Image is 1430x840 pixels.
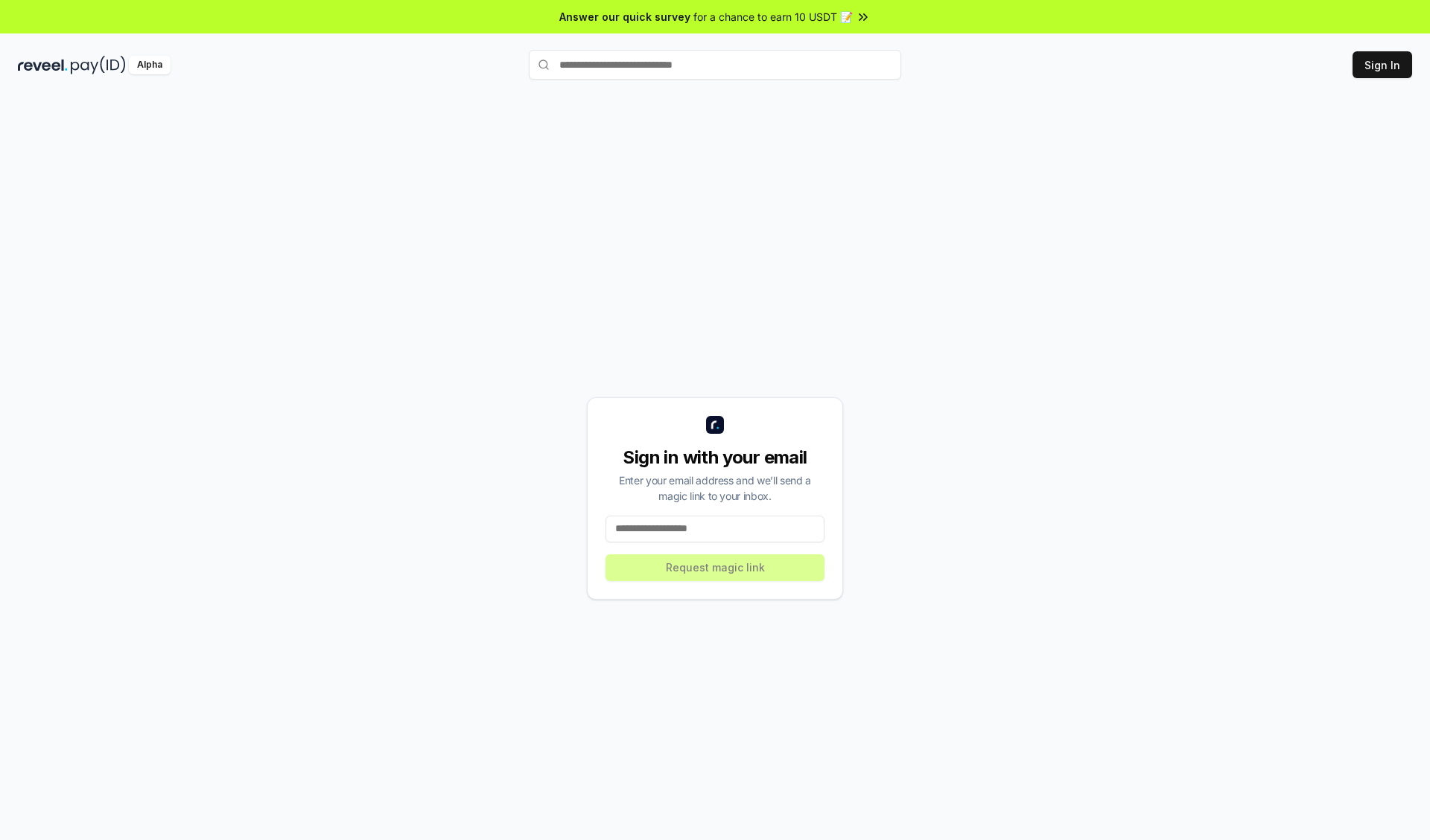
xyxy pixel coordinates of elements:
div: Enter your email address and we’ll send a magic link to your inbox. [606,472,824,504]
span: for a chance to earn 10 USDT 📝 [693,9,853,25]
img: reveel_dark [18,56,68,74]
img: pay_id [71,56,126,74]
img: logo_small [706,416,724,434]
div: Sign in with your email [606,446,824,469]
button: Sign In [1353,51,1412,78]
span: Answer our quick survey [559,9,690,25]
div: Alpha [129,56,171,74]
